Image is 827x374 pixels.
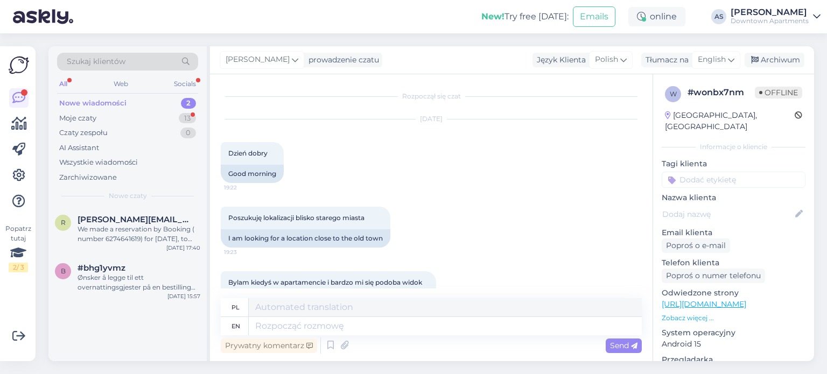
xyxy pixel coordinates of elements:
span: 19:23 [224,248,264,256]
div: We made a reservation by Booking ( number 6274641619) for [DATE], to [DATE]. Can we stay two days... [78,224,200,244]
div: Web [111,77,130,91]
span: Offline [755,87,802,98]
div: # wonbx7nm [688,86,755,99]
div: [DATE] 15:57 [167,292,200,300]
div: [DATE] 17:40 [166,244,200,252]
span: r [61,218,66,227]
p: Telefon klienta [662,257,805,269]
div: All [57,77,69,91]
p: Zobacz więcej ... [662,313,805,323]
p: Przeglądarka [662,354,805,365]
input: Dodaj nazwę [662,208,793,220]
div: Socials [172,77,198,91]
div: Nowe wiadomości [59,98,127,109]
p: Odwiedzone strony [662,287,805,299]
div: AS [711,9,726,24]
div: Język Klienta [532,54,586,66]
span: Nowe czaty [109,191,147,201]
span: Polish [595,54,618,66]
div: AI Assistant [59,143,99,153]
div: prowadzenie czatu [304,54,379,66]
div: 13 [179,113,196,124]
div: Moje czaty [59,113,96,124]
div: Prywatny komentarz [221,338,317,353]
div: Popatrz tutaj [9,224,28,272]
a: [URL][DOMAIN_NAME] [662,299,746,309]
span: [PERSON_NAME] [226,54,290,66]
span: #bhg1yvmz [78,263,125,273]
span: Send [610,341,637,350]
div: 2 [181,98,196,109]
div: Czaty zespołu [59,128,108,138]
span: Poszukuję lokalizacji blisko starego miasta [228,214,365,222]
input: Dodać etykietę [662,172,805,188]
div: online [628,7,685,26]
div: 2 / 3 [9,263,28,272]
div: Ønsker å legge til ett overnattingsgjester på en bestilling jeg har fra 11.des til 15.des. vil gj... [78,273,200,292]
p: Nazwa klienta [662,192,805,203]
p: Email klienta [662,227,805,238]
div: [PERSON_NAME] [731,8,809,17]
div: pl [232,298,240,316]
span: Szukaj klientów [67,56,125,67]
button: Emails [573,6,615,27]
div: Tłumacz na [641,54,689,66]
div: Informacje o kliencie [662,142,805,152]
div: 0 [180,128,196,138]
div: Archiwum [745,53,804,67]
div: Good morning [221,165,284,183]
div: I am looking for a location close to the old town [221,229,390,248]
span: 19:22 [224,184,264,192]
div: Poproś o numer telefonu [662,269,765,283]
div: Wszystkie wiadomości [59,157,138,168]
span: w [670,90,677,98]
div: Rozpoczął się czat [221,91,642,101]
span: rosana.lluch57@gmail.com [78,215,190,224]
span: Dzień dobry [228,149,268,157]
span: b [61,267,66,275]
div: en [232,317,240,335]
a: [PERSON_NAME]Downtown Apartments [731,8,821,25]
b: New! [481,11,504,22]
img: Askly Logo [9,55,29,75]
p: Tagi klienta [662,158,805,170]
span: English [698,54,726,66]
p: Android 15 [662,338,805,350]
div: [DATE] [221,114,642,124]
div: Zarchiwizowane [59,172,117,183]
p: System operacyjny [662,327,805,338]
div: [GEOGRAPHIC_DATA], [GEOGRAPHIC_DATA] [665,110,795,132]
div: Downtown Apartments [731,17,809,25]
span: Bylam kiedyś w apartamencie i bardzo mi się podoba widok na rzekę i balkon [228,278,424,296]
div: Try free [DATE]: [481,10,569,23]
div: Poproś o e-mail [662,238,730,253]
